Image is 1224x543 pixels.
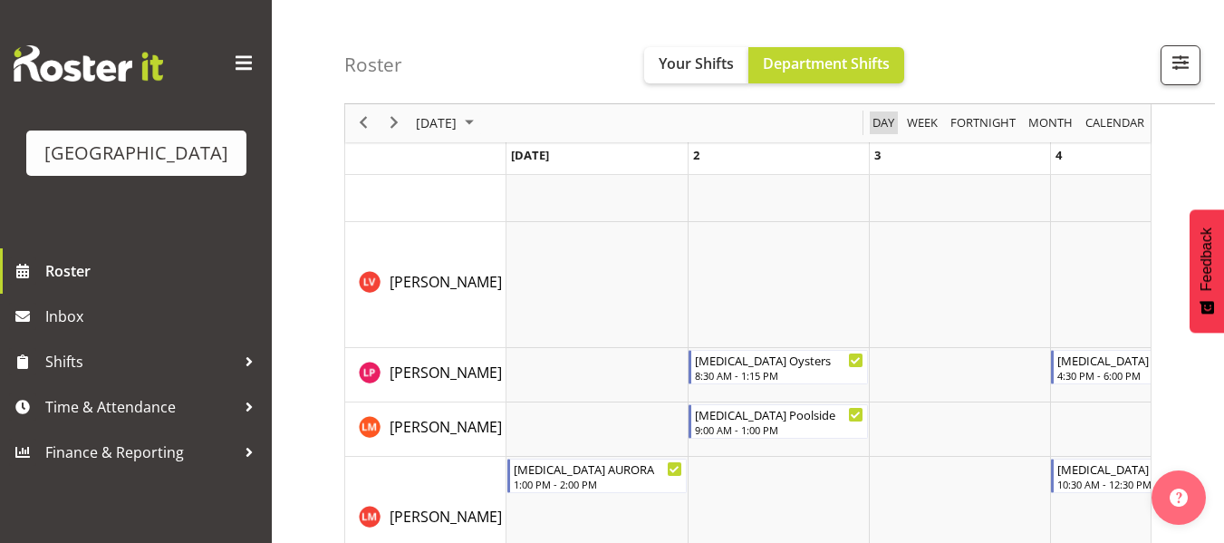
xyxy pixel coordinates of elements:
[1190,209,1224,333] button: Feedback - Show survey
[45,348,236,375] span: Shifts
[352,112,376,135] button: Previous
[390,417,502,437] span: [PERSON_NAME]
[410,104,485,142] div: August 2025
[659,53,734,73] span: Your Shifts
[1055,147,1062,163] span: Monday, August 4, 2025
[1026,112,1075,135] span: Month
[689,404,868,439] div: Lily McDowall"s event - T3 Poolside Begin From Saturday, August 2, 2025 at 9:00:00 AM GMT+12:00 E...
[870,112,898,135] button: Timeline Day
[511,147,549,163] span: Friday, August 1, 2025
[390,271,502,293] a: [PERSON_NAME]
[874,147,881,163] span: Sunday, August 3, 2025
[345,222,506,348] td: Lara Von Fintel resource
[949,112,1017,135] span: Fortnight
[390,507,502,527] span: [PERSON_NAME]
[348,104,379,142] div: previous period
[390,272,502,292] span: [PERSON_NAME]
[45,439,236,466] span: Finance & Reporting
[514,477,682,491] div: 1:00 PM - 2:00 PM
[948,112,1019,135] button: Fortnight
[689,350,868,384] div: Libby Pawley"s event - T3 Oysters Begin From Saturday, August 2, 2025 at 8:30:00 AM GMT+12:00 End...
[748,47,904,83] button: Department Shifts
[390,363,502,383] span: [PERSON_NAME]
[695,368,863,383] div: 8:30 AM - 1:15 PM
[382,112,407,135] button: Next
[1083,112,1148,135] button: Month
[693,147,699,163] span: Saturday, August 2, 2025
[695,422,863,437] div: 9:00 AM - 1:00 PM
[45,303,263,330] span: Inbox
[871,112,896,135] span: Day
[905,112,940,135] span: Week
[379,104,410,142] div: next period
[695,405,863,423] div: [MEDICAL_DATA] Poolside
[414,112,458,135] span: [DATE]
[1161,45,1200,85] button: Filter Shifts
[390,362,502,383] a: [PERSON_NAME]
[507,459,687,493] div: Loralye McLean"s event - T3 AURORA Begin From Friday, August 1, 2025 at 1:00:00 PM GMT+12:00 Ends...
[904,112,941,135] button: Timeline Week
[1084,112,1146,135] span: calendar
[413,112,482,135] button: August 2025
[14,45,163,82] img: Rosterit website logo
[345,348,506,402] td: Libby Pawley resource
[695,351,863,369] div: [MEDICAL_DATA] Oysters
[1199,228,1215,291] span: Feedback
[514,460,682,478] div: [MEDICAL_DATA] AURORA
[345,402,506,457] td: Lily McDowall resource
[344,54,402,75] h4: Roster
[45,393,236,421] span: Time & Attendance
[45,257,263,285] span: Roster
[44,140,228,167] div: [GEOGRAPHIC_DATA]
[763,53,890,73] span: Department Shifts
[1026,112,1076,135] button: Timeline Month
[390,416,502,438] a: [PERSON_NAME]
[644,47,748,83] button: Your Shifts
[390,506,502,528] a: [PERSON_NAME]
[1170,489,1188,507] img: help-xxl-2.png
